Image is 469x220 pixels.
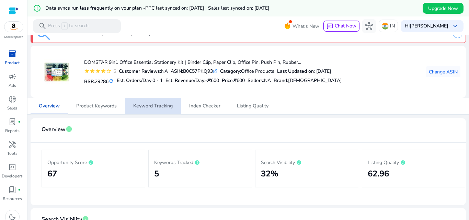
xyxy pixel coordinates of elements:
h2: 62.96 [368,169,460,179]
div: Office Products [220,68,274,75]
div: NA [119,68,168,75]
span: code_blocks [8,163,16,171]
h5: BSR: [84,77,114,85]
span: Overview [42,124,66,136]
h5: Est. Revenue/Day: [165,78,219,84]
span: hub [365,22,373,30]
b: Last Updated on [277,68,314,74]
span: inventory_2 [8,50,16,58]
span: What's New [293,20,319,32]
button: Upgrade Now [423,3,464,14]
mat-icon: error_outline [33,4,41,12]
span: handyman [8,140,16,149]
h5: Price: [222,78,245,84]
span: ₹600 [234,77,245,84]
p: Search Visibility [261,158,353,166]
b: Customer Reviews: [119,68,161,74]
p: Listing Quality [368,158,460,166]
mat-icon: star [95,68,101,74]
p: Marketplace [4,35,23,40]
p: Opportunity Score [47,158,139,166]
p: Hi [405,24,448,28]
p: Reports [5,128,20,134]
span: 29286 [95,78,108,85]
h5: Est. Orders/Day: [117,78,163,84]
p: Sales [7,105,17,111]
img: 51qm3oAkgbL._SS100_.jpg [44,59,70,85]
span: 0 - 1 [152,77,163,84]
div: 5 [112,68,116,75]
h2: 32% [261,169,353,179]
img: in.svg [382,23,389,30]
span: keyboard_arrow_down [451,22,459,30]
b: [PERSON_NAME] [410,23,448,29]
span: fiber_manual_record [18,120,21,123]
p: Keywords Tracked [154,158,246,166]
span: Index Checker [189,104,220,108]
span: info [66,126,72,132]
p: Product [5,60,20,66]
span: chat [327,23,333,30]
span: [DEMOGRAPHIC_DATA] [288,77,342,84]
mat-icon: refresh [108,78,114,84]
p: Tools [7,150,18,157]
mat-icon: star [101,68,106,74]
span: campaign [8,72,16,81]
b: Category: [220,68,241,74]
img: amazon.svg [4,22,23,32]
span: Change ASIN [429,68,458,76]
button: Change ASIN [426,66,460,77]
mat-icon: star [84,68,90,74]
h4: DOMSTAR 9in1 Office Essential Stationery Kit | Binder Clip, Paper Clip, Office Pin, Push Pin, Rub... [84,60,342,66]
button: hub [362,19,376,33]
h5: : [274,78,342,84]
h5: Sellers: [248,78,271,84]
span: donut_small [8,95,16,103]
span: PPC last synced on: [DATE] | Sales last synced on: [DATE] [145,5,269,11]
span: <₹600 [205,77,219,84]
span: Listing Quality [237,104,268,108]
span: NA [264,77,271,84]
h2: 5 [154,169,246,179]
span: Product Keywords [76,104,117,108]
span: Upgrade Now [428,5,458,12]
div: B0C57PKQ93 [171,68,217,75]
h5: Data syncs run less frequently on your plan - [45,5,269,11]
b: ASIN: [171,68,183,74]
span: Overview [39,104,60,108]
p: Resources [3,196,22,202]
span: search [38,22,47,30]
h2: 67 [47,169,139,179]
span: Chat Now [335,23,356,29]
span: lab_profile [8,118,16,126]
p: Ads [9,82,16,89]
mat-icon: star [90,68,95,74]
p: Press to search [48,22,89,30]
button: chatChat Now [323,21,359,32]
div: : [DATE] [277,68,331,75]
p: Developers [2,173,23,179]
span: fiber_manual_record [18,188,21,191]
span: book_4 [8,186,16,194]
mat-icon: star_border [106,68,112,74]
span: Keyword Tracking [133,104,173,108]
p: IN [390,20,395,32]
span: Brand [274,77,287,84]
span: / [61,22,68,30]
